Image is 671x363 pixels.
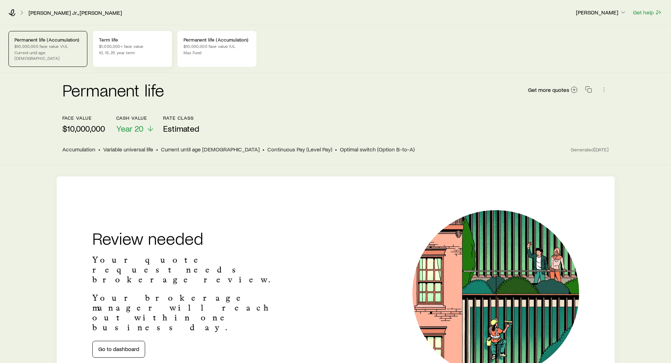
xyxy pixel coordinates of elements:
span: • [262,146,265,153]
span: Year 20 [116,124,143,133]
span: Variable universal life [103,146,153,153]
p: $10,000,000 face value VUL [14,43,81,49]
p: Your quote request needs brokerage review. [92,255,294,284]
span: Accumulation [62,146,95,153]
button: Cash ValueYear 20 [116,115,155,134]
a: Permanent life (Accumulation)$10,000,000 face value VULCurrent until age [DEMOGRAPHIC_DATA] [8,31,87,67]
p: 10, 15, 20 year term [99,50,166,55]
h2: Permanent life [62,81,164,98]
span: Current until age [DEMOGRAPHIC_DATA] [161,146,260,153]
span: Continuous Pay (Level Pay) [267,146,332,153]
a: Get more quotes [528,86,578,94]
span: Estimated [163,124,199,133]
span: Optimal switch (Option B-to-A) [340,146,415,153]
a: [PERSON_NAME] Jr., [PERSON_NAME] [28,10,122,16]
span: [DATE] [594,146,609,153]
p: $1,000,000+ face value [99,43,166,49]
span: Generated [571,146,609,153]
a: Term life$1,000,000+ face value10, 15, 20 year term [93,31,172,67]
p: Permanent life (Accumulation) [184,37,250,43]
a: Permanent life (Accumulation)$10,000,000 face value IULMax Fund [178,31,256,67]
button: Rate ClassEstimated [163,115,199,134]
p: Current until age [DEMOGRAPHIC_DATA] [14,50,81,61]
span: Get more quotes [528,87,569,93]
p: Your brokerage manager will reach out within one business day. [92,293,294,332]
p: [PERSON_NAME] [576,9,627,16]
p: Cash Value [116,115,155,121]
p: $10,000,000 face value IUL [184,43,250,49]
span: • [98,146,100,153]
button: [PERSON_NAME] [576,8,627,17]
p: $10,000,000 [62,124,105,133]
p: Term life [99,37,166,43]
h2: Review needed [92,230,294,246]
p: Max Fund [184,50,250,55]
p: Permanent life (Accumulation) [14,37,81,43]
span: • [156,146,158,153]
span: • [335,146,337,153]
a: Go to dashboard [92,341,145,358]
button: Get help [633,8,663,17]
p: Rate Class [163,115,199,121]
p: face value [62,115,105,121]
